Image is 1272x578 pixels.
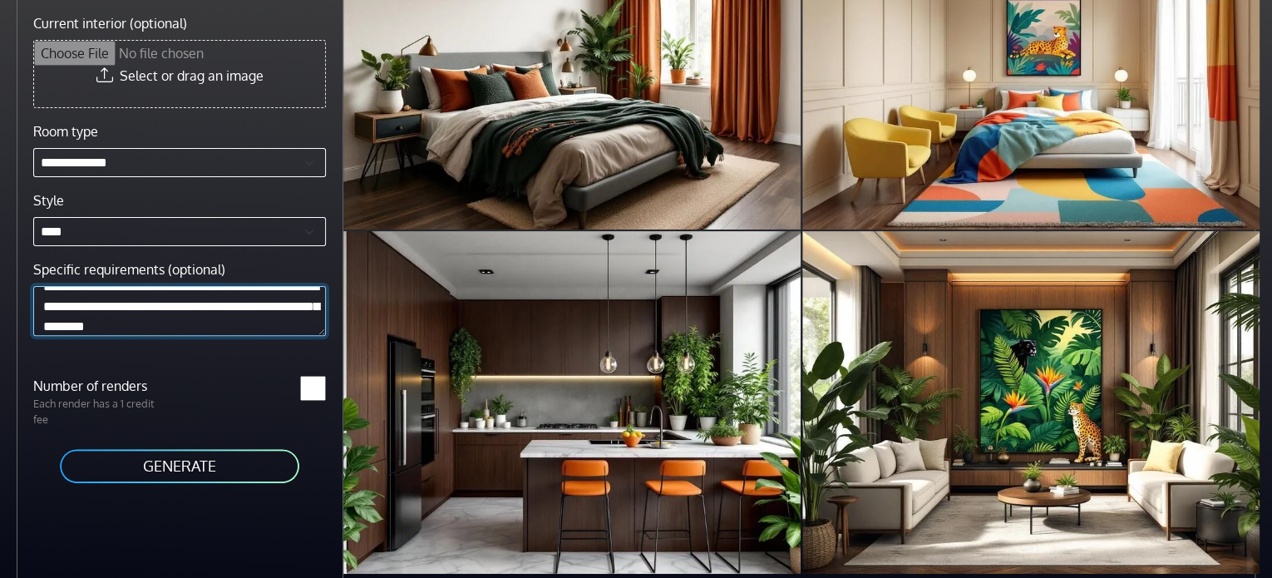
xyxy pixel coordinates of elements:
[33,121,98,141] label: Room type
[58,447,301,485] button: GENERATE
[33,190,64,210] label: Style
[23,396,180,427] p: Each render has a 1 credit fee
[33,13,187,33] label: Current interior (optional)
[23,376,180,396] label: Number of renders
[33,259,225,279] label: Specific requirements (optional)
